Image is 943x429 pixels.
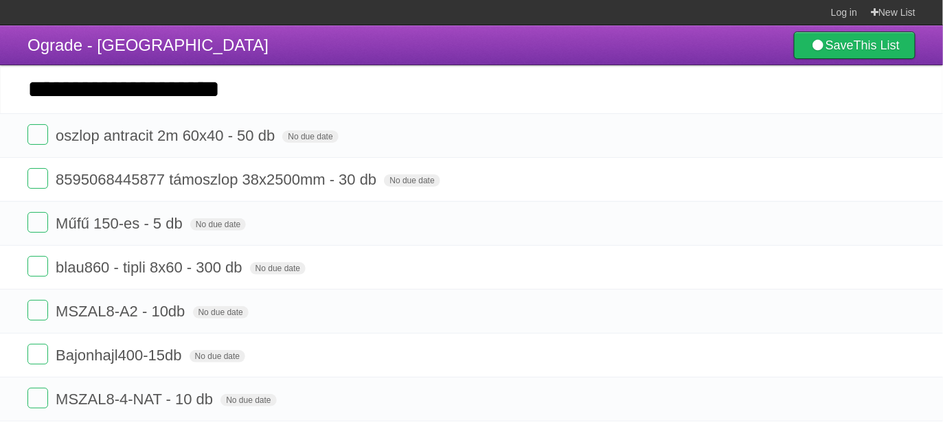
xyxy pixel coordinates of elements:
span: No due date [282,130,338,143]
span: Bajonhajl400-15db [56,347,185,364]
label: Done [27,300,48,321]
span: Műfű 150-es - 5 db [56,215,186,232]
span: MSZAL8-A2 - 10db [56,303,188,320]
label: Done [27,124,48,145]
b: This List [854,38,900,52]
label: Done [27,168,48,189]
span: MSZAL8-4-NAT - 10 db [56,391,216,408]
label: Done [27,388,48,408]
label: Done [27,344,48,364]
span: No due date [190,218,246,231]
span: blau860 - tipli 8x60 - 300 db [56,259,246,276]
span: No due date [220,394,276,406]
label: Done [27,256,48,277]
label: Done [27,212,48,233]
span: 8595068445877 támoszlop 38x2500mm - 30 db [56,171,380,188]
span: No due date [250,262,306,275]
span: No due date [193,306,249,318]
span: No due date [384,174,440,187]
span: oszlop antracit 2m 60x40 - 50 db [56,127,278,144]
span: Ograde - [GEOGRAPHIC_DATA] [27,36,269,54]
a: SaveThis List [794,32,916,59]
span: No due date [190,350,245,362]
